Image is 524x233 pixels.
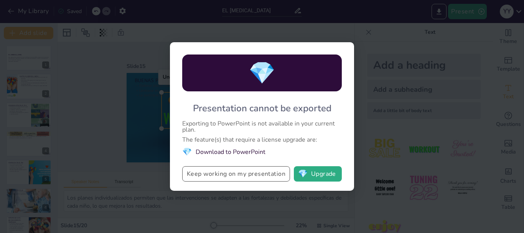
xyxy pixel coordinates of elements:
div: Exporting to PowerPoint is not available in your current plan. [182,121,342,133]
span: diamond [182,147,192,157]
button: Keep working on my presentation [182,166,290,182]
button: diamondUpgrade [294,166,342,182]
div: The feature(s) that require a license upgrade are: [182,137,342,143]
div: Presentation cannot be exported [193,102,331,114]
span: diamond [249,58,275,88]
li: Download to PowerPoint [182,147,342,157]
span: diamond [298,170,308,178]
